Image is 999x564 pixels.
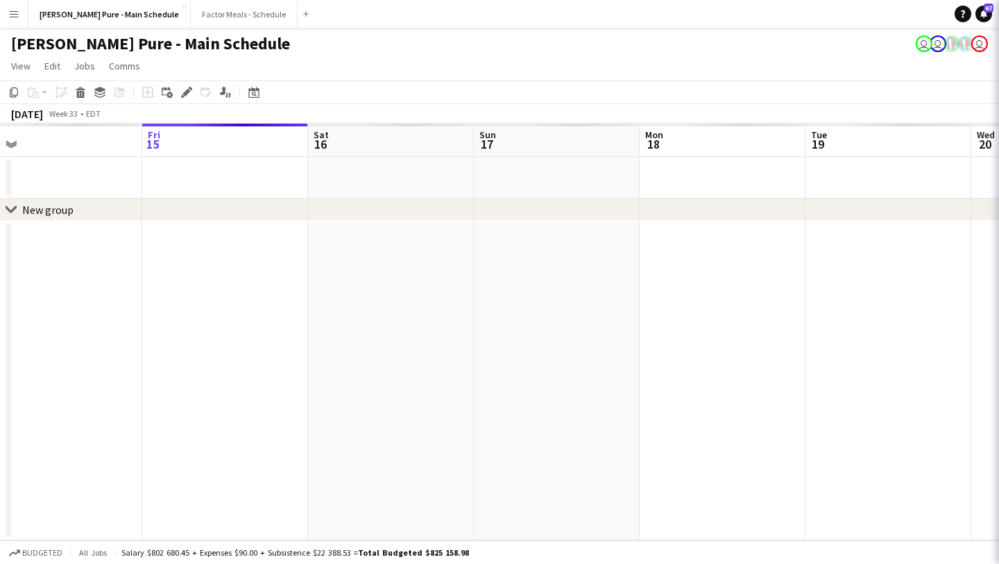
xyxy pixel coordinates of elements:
[11,60,31,72] span: View
[28,1,191,28] button: [PERSON_NAME] Pure - Main Schedule
[86,108,101,119] div: EDT
[146,136,160,152] span: 15
[916,35,932,52] app-user-avatar: Leticia Fayzano
[975,136,995,152] span: 20
[314,128,329,141] span: Sat
[477,136,496,152] span: 17
[311,136,329,152] span: 16
[69,57,101,75] a: Jobs
[977,128,995,141] span: Wed
[44,60,60,72] span: Edit
[645,128,663,141] span: Mon
[109,60,140,72] span: Comms
[22,203,74,217] div: New group
[121,547,469,558] div: Salary $802 680.45 + Expenses $90.00 + Subsistence $22 388.53 =
[643,136,663,152] span: 18
[479,128,496,141] span: Sun
[971,35,988,52] app-user-avatar: Tifany Scifo
[811,128,827,141] span: Tue
[809,136,827,152] span: 19
[943,35,960,52] app-user-avatar: Ashleigh Rains
[103,57,146,75] a: Comms
[957,35,974,52] app-user-avatar: Ashleigh Rains
[46,108,80,119] span: Week 33
[358,547,469,558] span: Total Budgeted $825 158.98
[11,33,290,54] h1: [PERSON_NAME] Pure - Main Schedule
[74,60,95,72] span: Jobs
[11,107,43,121] div: [DATE]
[39,57,66,75] a: Edit
[22,548,62,558] span: Budgeted
[6,57,36,75] a: View
[984,3,993,13] span: 67
[148,128,160,141] span: Fri
[7,545,65,561] button: Budgeted
[76,547,110,558] span: All jobs
[930,35,946,52] app-user-avatar: Leticia Fayzano
[975,6,992,22] a: 67
[191,1,298,28] button: Factor Meals - Schedule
